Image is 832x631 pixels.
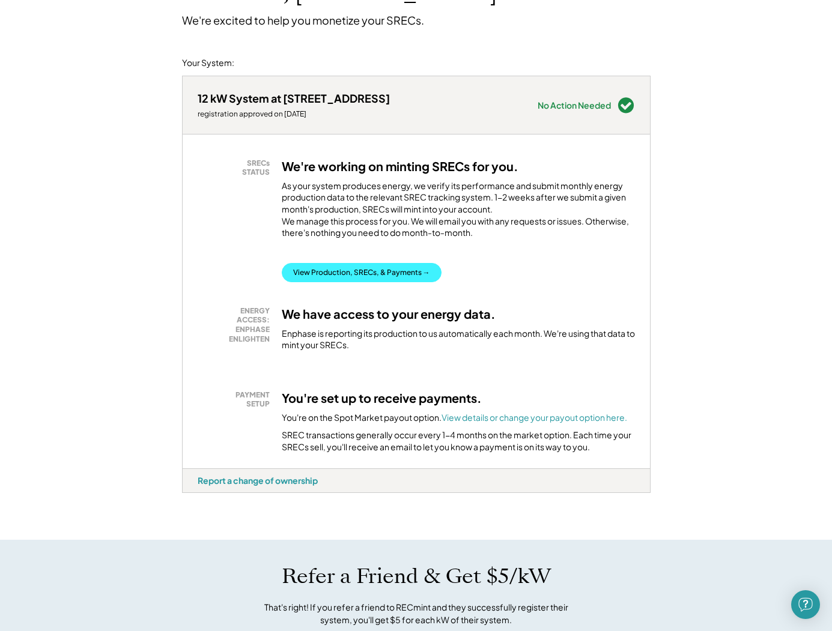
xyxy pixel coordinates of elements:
div: Your System: [182,57,234,69]
h3: You're set up to receive payments. [282,390,482,406]
div: We're excited to help you monetize your SRECs. [182,13,424,27]
div: As your system produces energy, we verify its performance and submit monthly energy production da... [282,180,635,245]
div: You're on the Spot Market payout option. [282,412,627,424]
div: No Action Needed [538,101,611,109]
button: View Production, SRECs, & Payments → [282,263,442,282]
a: View details or change your payout option here. [442,412,627,423]
div: Open Intercom Messenger [791,590,820,619]
div: 12 kW System at [STREET_ADDRESS] [198,91,390,105]
div: registration approved on [DATE] [198,109,390,119]
div: PAYMENT SETUP [204,390,270,409]
h1: Refer a Friend & Get $5/kW [282,564,551,589]
h3: We have access to your energy data. [282,306,496,322]
h3: We're working on minting SRECs for you. [282,159,518,174]
div: That's right! If you refer a friend to RECmint and they successfully register their system, you'l... [251,601,581,626]
div: Enphase is reporting its production to us automatically each month. We're using that data to mint... [282,328,635,351]
div: 4ibdrrxi - VA Distributed [182,493,221,498]
div: SREC transactions generally occur every 1-4 months on the market option. Each time your SRECs sel... [282,429,635,453]
div: Report a change of ownership [198,475,318,486]
div: ENERGY ACCESS: ENPHASE ENLIGHTEN [204,306,270,343]
div: SRECs STATUS [204,159,270,177]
